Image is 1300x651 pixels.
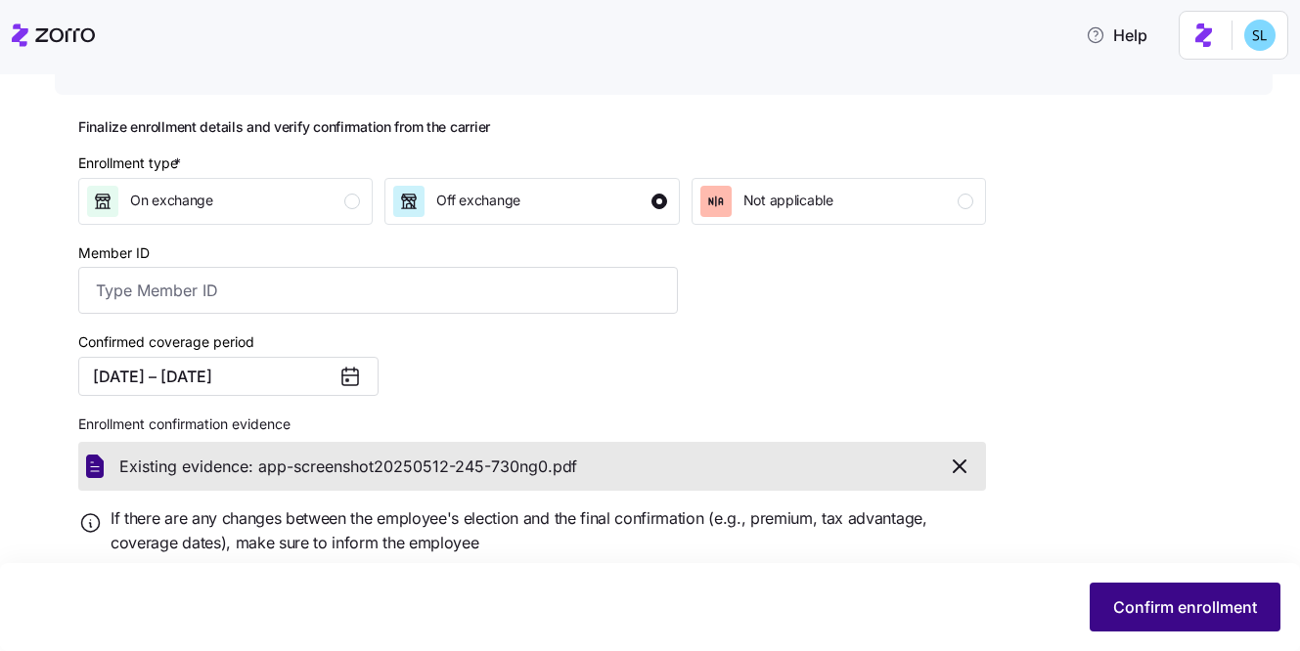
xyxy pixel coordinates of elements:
[78,152,185,174] div: Enrollment type
[78,331,254,353] label: Confirmed coverage period
[130,191,213,210] span: On exchange
[78,118,986,137] h2: Finalize enrollment details and verify confirmation from the carrier
[78,242,150,264] label: Member ID
[553,455,577,479] span: pdf
[1113,595,1257,619] span: Confirm enrollment
[1244,20,1276,51] img: 7c620d928e46699fcfb78cede4daf1d1
[1090,583,1280,631] button: Confirm enrollment
[1070,16,1163,55] button: Help
[78,357,379,396] button: [DATE] – [DATE]
[111,506,986,555] span: If there are any changes between the employee's election and the final confirmation (e.g., premiu...
[436,191,520,210] span: Off exchange
[78,267,678,314] input: Type Member ID
[1086,23,1147,47] span: Help
[743,191,833,210] span: Not applicable
[78,414,291,434] span: Enrollment confirmation evidence
[119,455,553,479] span: Existing evidence: app-screenshot20250512-245-730ng0.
